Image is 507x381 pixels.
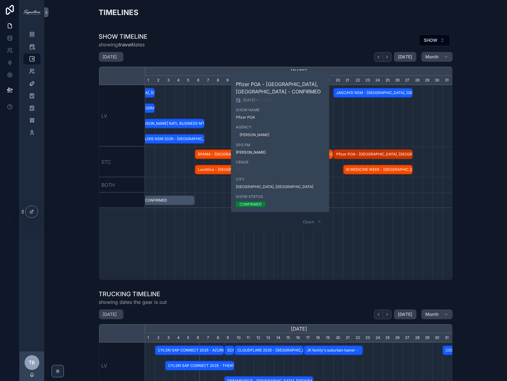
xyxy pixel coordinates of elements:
[99,177,145,193] div: BOTH
[205,76,214,85] div: 7
[333,149,413,159] div: Pfizer POA - Orlando, FL - CONFIRMED
[383,333,393,343] div: 25
[398,54,412,60] span: [DATE]
[353,76,363,85] div: 22
[185,333,194,343] div: 5
[236,194,324,199] span: SHOW STATUS
[145,333,155,343] div: 1
[419,34,450,46] button: Select Button
[195,165,264,175] div: Luxottica - Orlando, FL - HOLD
[165,76,175,85] div: 3
[155,76,165,85] div: 2
[333,76,343,85] div: 20
[118,41,132,48] em: travel
[135,119,205,129] div: REYNOLDS NATL BUSINESS MTG - Indian Wells, CA - SOFT HOLD
[323,333,333,343] div: 19
[259,98,271,103] span: [DATE]
[29,359,35,366] span: TB
[236,150,266,155] a: [PERSON_NAME]
[423,76,432,85] div: 29
[403,76,412,85] div: 27
[195,149,263,159] span: BPAMA - [GEOGRAPHIC_DATA], [GEOGRAPHIC_DATA] - HOLD
[413,333,423,343] div: 28
[99,32,148,41] h1: SHOW TIMELINE
[294,333,303,343] div: 16
[236,160,324,165] span: VENUE
[165,361,234,371] div: CYLSKI SAP CONNECT 2025 - THEATER - Las Vegas, NV - CONFIRMED
[145,76,155,85] div: 1
[284,333,294,343] div: 15
[413,76,423,85] div: 28
[135,134,205,144] div: EXELIXIS NSM 2026 - Palm Springs, CA - CONFIRMED
[136,134,204,144] span: EXELIXIS NSM 2026 - [GEOGRAPHIC_DATA], [GEOGRAPHIC_DATA] - CONFIRMED
[175,333,185,343] div: 4
[373,76,383,85] div: 24
[425,312,439,317] span: Month
[423,333,432,343] div: 29
[443,76,452,85] div: 31
[343,333,353,343] div: 21
[99,85,145,147] div: LV
[145,67,452,76] div: [DATE]
[236,108,324,112] span: SHOW NAME
[314,333,323,343] div: 18
[236,81,324,95] h2: Pfizer POA - [GEOGRAPHIC_DATA], [GEOGRAPHIC_DATA] - CONFIRMED
[155,333,165,343] div: 2
[264,333,274,343] div: 13
[343,76,353,85] div: 21
[235,345,303,355] span: CLOUDFLARE 2025 - [GEOGRAPHIC_DATA], [GEOGRAPHIC_DATA] - CONFIRMED
[214,76,224,85] div: 8
[398,312,412,317] span: [DATE]
[240,132,269,138] div: [PERSON_NAME]
[205,333,214,343] div: 7
[343,165,412,175] div: BI MEDICINE WEEK - Orlando, FL - SOFT HOLD
[195,76,205,85] div: 6
[393,76,403,85] div: 26
[236,143,324,147] span: SPG PM
[244,333,254,343] div: 11
[394,52,416,62] button: [DATE]
[99,290,167,298] h1: TRUCKING TIMELINE
[99,41,148,48] span: showing dates
[432,76,442,85] div: 30
[254,333,264,343] div: 12
[195,149,264,159] div: BPAMA - Miami, FL - HOLD
[304,345,363,355] div: JK family's suburban loaner -
[103,311,117,317] h2: [DATE]
[99,7,139,18] h2: TIMELINES
[256,98,258,103] span: -
[334,88,412,98] span: JASCAYD NSM - [GEOGRAPHIC_DATA], [GEOGRAPHIC_DATA] - CONFIRMED
[421,52,453,62] button: Month
[334,149,412,159] span: Pfizer POA - [GEOGRAPHIC_DATA], [GEOGRAPHIC_DATA] - CONFIRMED
[304,333,314,343] div: 17
[23,10,41,15] img: App logo
[299,217,326,227] button: Open
[425,54,439,60] span: Month
[145,324,452,333] div: [DATE]
[236,184,324,189] span: [GEOGRAPHIC_DATA], [GEOGRAPHIC_DATA]
[443,333,452,343] div: 31
[155,345,224,355] span: CYLSKI SAP CONNECT 2025 - AZURE BALLROOM - [GEOGRAPHIC_DATA], [GEOGRAPHIC_DATA] - CONFIRMED
[432,333,442,343] div: 30
[185,76,194,85] div: 5
[136,119,204,129] span: [PERSON_NAME] NATL BUSINESS MTG - [GEOGRAPHIC_DATA][PERSON_NAME], [GEOGRAPHIC_DATA] - SOFT HOLD
[236,177,324,182] span: CITY
[353,333,363,343] div: 22
[240,202,262,207] div: CONFIRMED
[236,125,324,130] span: AGENCY
[166,361,234,371] span: CYLSKI SAP CONNECT 2025 - THEATER - [GEOGRAPHIC_DATA], [GEOGRAPHIC_DATA] - CONFIRMED
[236,167,240,172] span: --
[363,333,373,343] div: 23
[424,37,438,43] span: SHOW
[403,333,413,343] div: 27
[243,98,255,103] span: [DATE]
[195,165,263,175] span: Luxottica - [GEOGRAPHIC_DATA], [GEOGRAPHIC_DATA] - HOLD
[303,219,314,225] span: Open
[103,54,117,60] h2: [DATE]
[236,115,324,120] span: Pfizer POA
[20,25,44,146] div: scrollable content
[421,309,453,319] button: Month
[333,88,413,98] div: JASCAYD NSM - Las Vegas, NV - CONFIRMED
[393,333,403,343] div: 26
